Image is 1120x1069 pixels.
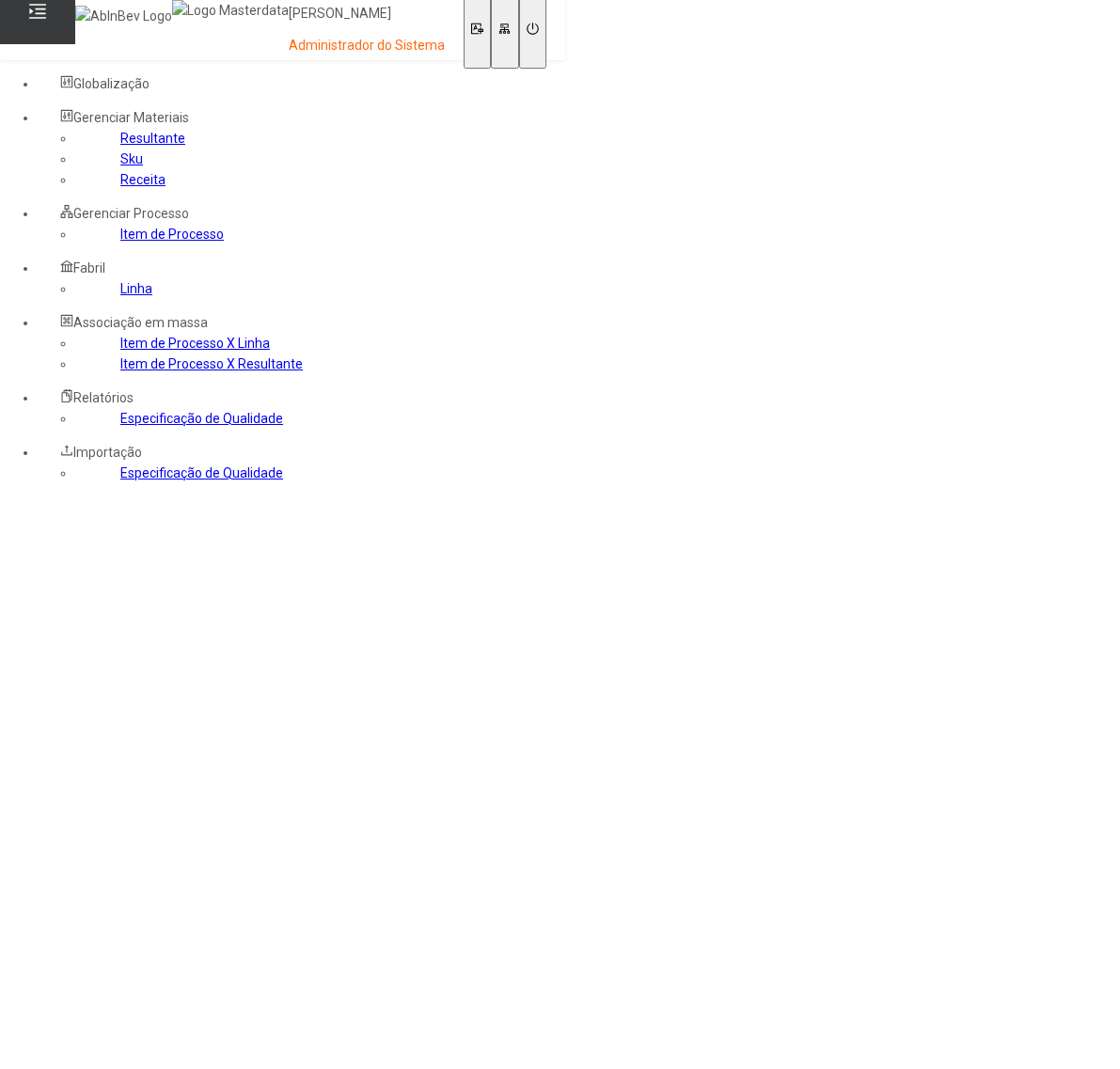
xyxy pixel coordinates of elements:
a: Item de Processo X Resultante [120,356,303,371]
a: Sku [120,151,143,166]
p: [PERSON_NAME] [289,5,445,24]
p: Administrador do Sistema [289,37,445,55]
span: Fabril [73,260,105,275]
span: Gerenciar Materiais [73,110,189,125]
a: Item de Processo [120,227,224,242]
span: Gerenciar Processo [73,206,189,221]
a: Linha [120,281,152,296]
span: Globalização [73,76,150,91]
span: Relatórios [73,390,134,405]
a: Item de Processo X Linha [120,336,270,351]
a: Resultante [120,131,185,146]
a: Especificação de Qualidade [120,411,283,426]
span: Associação em massa [73,315,208,330]
a: Receita [120,172,166,187]
img: AbInBev Logo [75,6,172,26]
a: Especificação de Qualidade [120,465,283,480]
span: Importação [73,445,142,460]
